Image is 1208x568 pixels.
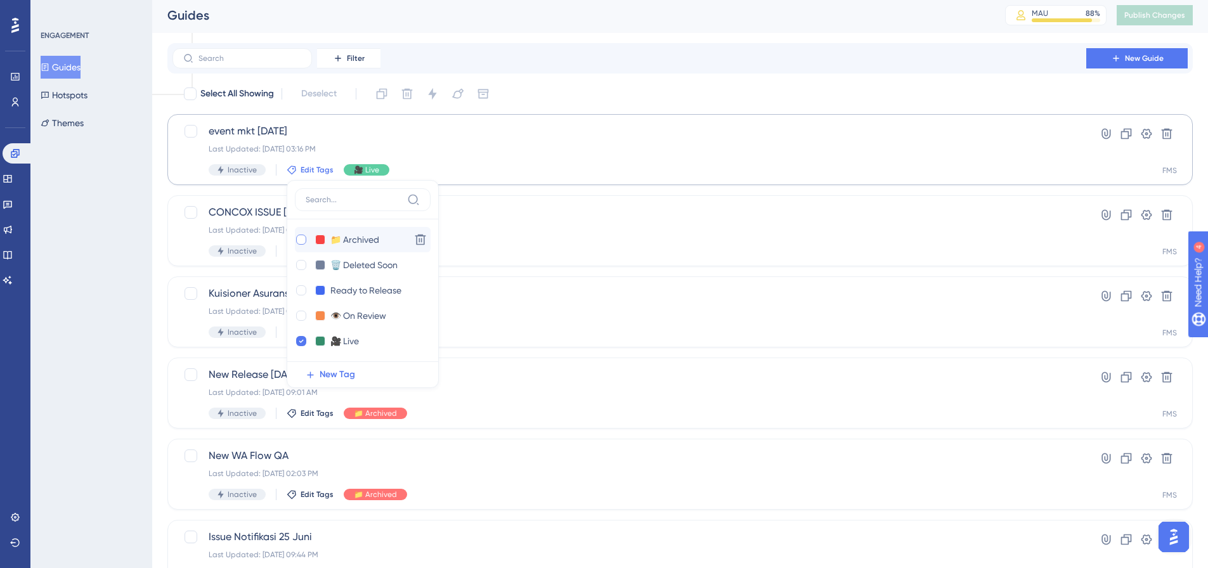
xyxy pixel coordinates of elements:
[209,205,1050,220] span: CONCOX ISSUE [DATE]
[209,286,1050,301] span: Kuisioner Asuransi
[317,48,380,68] button: Filter
[301,489,334,500] span: Edit Tags
[41,56,81,79] button: Guides
[209,124,1050,139] span: event mkt [DATE]
[330,232,383,248] input: New Tag
[354,408,397,418] span: 📁 Archived
[209,468,1050,479] div: Last Updated: [DATE] 02:03 PM
[320,367,355,382] span: New Tag
[209,550,1050,560] div: Last Updated: [DATE] 09:44 PM
[1117,5,1193,25] button: Publish Changes
[1162,328,1177,338] div: FMS
[330,257,403,273] input: New Tag
[228,408,257,418] span: Inactive
[354,165,379,175] span: 🎥 Live
[1086,8,1100,18] div: 88 %
[209,529,1050,545] span: Issue Notifikasi 25 Juni
[330,333,381,349] input: New Tag
[1032,8,1048,18] div: MAU
[1162,490,1177,500] div: FMS
[301,408,334,418] span: Edit Tags
[209,387,1050,397] div: Last Updated: [DATE] 09:01 AM
[330,359,395,375] input: New Tag
[228,246,257,256] span: Inactive
[41,30,89,41] div: ENGAGEMENT
[295,362,438,387] button: New Tag
[290,82,348,105] button: Deselect
[1124,10,1185,20] span: Publish Changes
[287,489,334,500] button: Edit Tags
[228,165,257,175] span: Inactive
[287,165,334,175] button: Edit Tags
[209,225,1050,235] div: Last Updated: [DATE] 09:25 PM
[1162,409,1177,419] div: FMS
[306,195,402,205] input: Search...
[209,448,1050,463] span: New WA Flow QA
[330,308,390,324] input: New Tag
[209,367,1050,382] span: New Release [DATE]
[347,53,365,63] span: Filter
[354,489,397,500] span: 📁 Archived
[1086,48,1188,68] button: New Guide
[41,112,84,134] button: Themes
[1162,247,1177,257] div: FMS
[1155,518,1193,556] iframe: UserGuiding AI Assistant Launcher
[287,408,334,418] button: Edit Tags
[41,84,88,106] button: Hotspots
[167,6,973,24] div: Guides
[209,144,1050,154] div: Last Updated: [DATE] 03:16 PM
[228,327,257,337] span: Inactive
[209,306,1050,316] div: Last Updated: [DATE] 08:58 AM
[30,3,79,18] span: Need Help?
[301,165,334,175] span: Edit Tags
[301,86,337,101] span: Deselect
[198,54,301,63] input: Search
[330,283,404,299] input: New Tag
[228,489,257,500] span: Inactive
[200,86,274,101] span: Select All Showing
[88,6,92,16] div: 4
[1125,53,1164,63] span: New Guide
[1162,165,1177,176] div: FMS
